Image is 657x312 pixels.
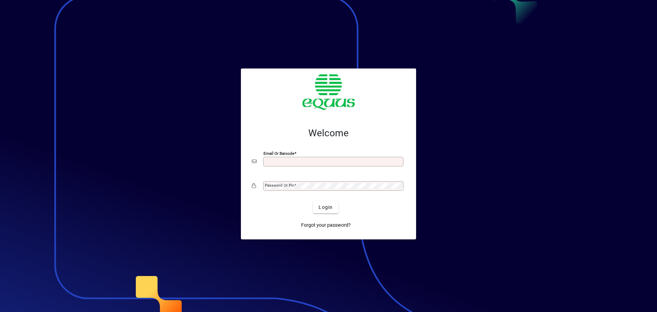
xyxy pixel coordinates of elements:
span: Login [319,204,333,211]
h2: Welcome [252,127,405,139]
button: Login [313,201,338,213]
a: Forgot your password? [298,219,353,231]
mat-label: Email or Barcode [263,151,294,156]
span: Forgot your password? [301,222,351,229]
mat-label: Password or Pin [265,183,294,188]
